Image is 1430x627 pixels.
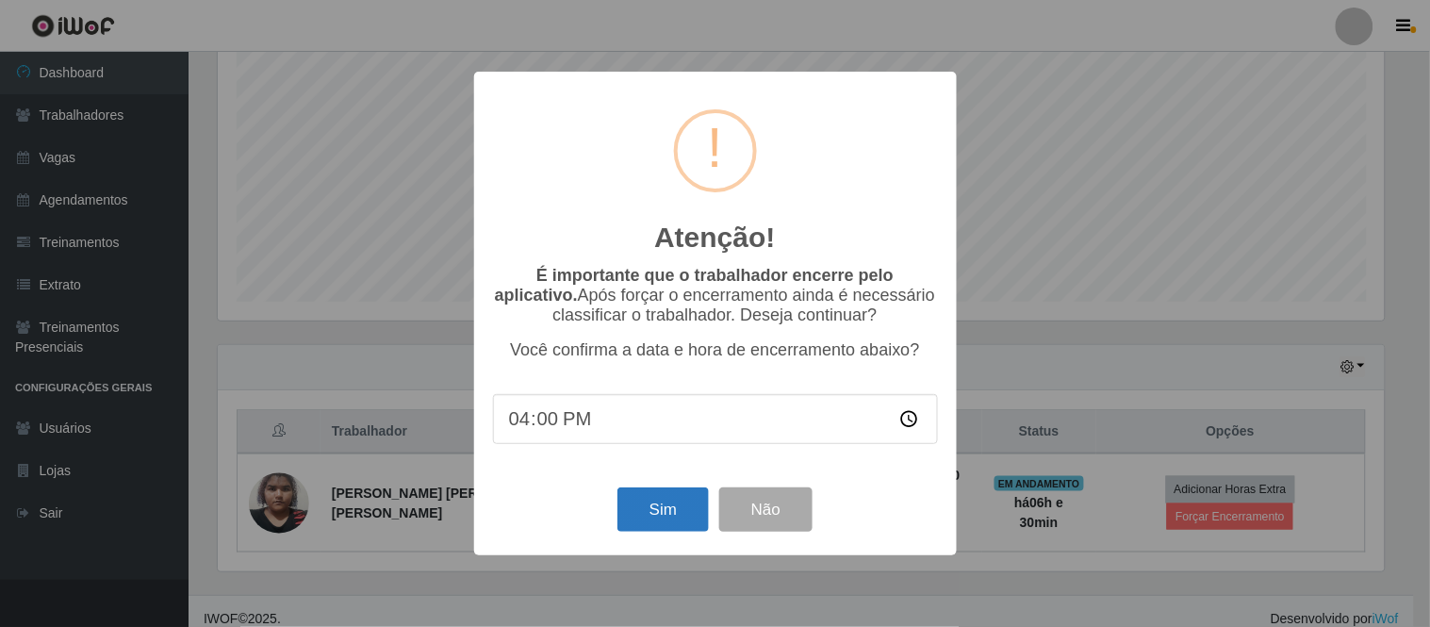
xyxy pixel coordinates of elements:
[493,266,938,325] p: Após forçar o encerramento ainda é necessário classificar o trabalhador. Deseja continuar?
[719,487,813,532] button: Não
[617,487,709,532] button: Sim
[495,266,894,305] b: É importante que o trabalhador encerre pelo aplicativo.
[654,221,775,255] h2: Atenção!
[493,340,938,360] p: Você confirma a data e hora de encerramento abaixo?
